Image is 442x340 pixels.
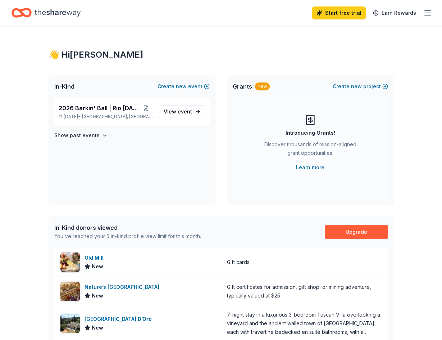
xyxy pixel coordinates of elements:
[54,232,201,241] div: You've reached your 5 in-kind profile view limit for this month.
[82,114,153,120] span: [GEOGRAPHIC_DATA], [GEOGRAPHIC_DATA]
[54,131,100,140] h4: Show past events
[369,6,420,19] a: Earn Rewards
[296,163,324,172] a: Learn more
[49,49,394,61] div: 👋 Hi [PERSON_NAME]
[286,129,335,137] div: Introducing Grants!
[85,254,106,262] div: Old Mill
[54,223,201,232] div: In-Kind donors viewed
[85,283,162,291] div: Nature’s [GEOGRAPHIC_DATA]
[60,314,80,333] img: Image for Villa Sogni D’Oro
[158,82,210,91] button: Createnewevent
[178,108,192,115] span: event
[59,114,153,120] p: [DATE] •
[261,140,359,160] div: Discover thousands of mission-aligned grant opportunities.
[227,283,382,300] div: Gift certificates for admission, gift shop, or mining adventure, typically valued at $25
[325,225,388,239] a: Upgrade
[85,315,155,323] div: [GEOGRAPHIC_DATA] D’Oro
[60,252,80,272] img: Image for Old Mill
[54,131,108,140] button: Show past events
[255,82,270,90] div: New
[351,82,362,91] span: new
[60,282,80,301] img: Image for Nature’s Art Village
[227,258,250,267] div: Gift cards
[159,105,205,118] a: View event
[12,4,81,21] a: Home
[59,104,139,112] span: 2026 Barkin' Ball | Rio [DATE]
[312,6,366,19] a: Start free trial
[227,310,382,336] div: 7-night stay in a luxurious 3-bedroom Tuscan Villa overlooking a vineyard and the ancient walled ...
[176,82,187,91] span: new
[164,107,192,116] span: View
[333,82,388,91] button: Createnewproject
[233,82,252,91] span: Grants
[92,323,103,332] span: New
[54,82,74,91] span: In-Kind
[92,262,103,271] span: New
[92,291,103,300] span: New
